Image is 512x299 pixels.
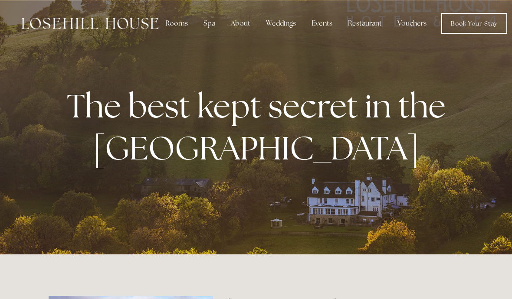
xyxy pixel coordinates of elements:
[259,15,303,32] div: Weddings
[22,18,158,29] img: Losehill House
[224,15,257,32] div: About
[305,15,339,32] div: Events
[67,84,453,169] strong: The best kept secret in the [GEOGRAPHIC_DATA]
[341,15,389,32] div: Restaurant
[158,15,195,32] div: Rooms
[391,15,433,32] a: Vouchers
[441,13,507,34] a: Book Your Stay
[197,15,222,32] div: Spa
